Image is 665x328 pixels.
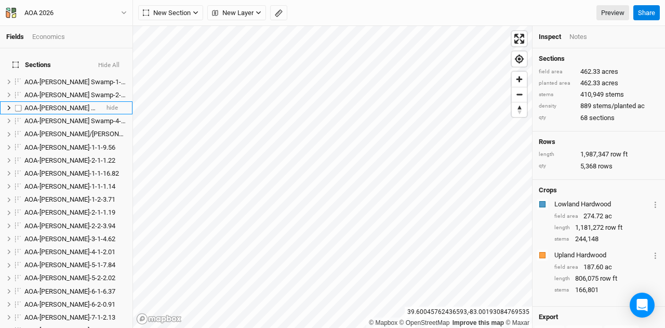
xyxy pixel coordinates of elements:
div: AOA 2026 [24,8,54,18]
div: length [554,275,570,283]
div: stems [539,91,575,99]
span: hide [107,101,118,114]
div: qty [539,162,575,170]
span: row ft [610,150,628,159]
span: AOA-[PERSON_NAME] Swamp-2-1-5.80 [24,91,139,99]
a: Mapbox [369,319,397,326]
div: Inspect [539,32,561,42]
button: Crop Usage [652,249,659,261]
button: New Section [138,5,203,21]
span: AOA-[PERSON_NAME]-2-2-3.94 [24,222,115,230]
div: stems [554,235,570,243]
button: Zoom in [512,72,527,87]
h4: Export [539,313,659,321]
div: Economics [32,32,65,42]
span: AOA-[PERSON_NAME]-6-2-0.91 [24,300,115,308]
div: density [539,102,575,110]
div: Lowland Hardwood [554,200,650,209]
div: length [554,224,570,232]
span: AOA-[PERSON_NAME]-6-1-6.37 [24,287,115,295]
div: AOA-Cackley Swamp-2-1-5.80 [24,91,126,99]
span: rows [598,162,613,171]
a: OpenStreetMap [400,319,450,326]
span: AOA-[PERSON_NAME] Swamp-3-1-1.2 [24,104,136,112]
span: Sections [12,61,51,69]
div: AOA-Genevieve Jones-6-2-0.91 [24,300,126,309]
div: AOA-Cackley Swamp-1-1-4.08 [24,78,126,86]
div: field area [554,264,578,271]
span: AOA-[PERSON_NAME]-2-1-1.19 [24,208,115,216]
div: AOA-Cackley Swamp-4-1-8.54 [24,117,126,125]
div: AOA-Genevieve Jones-1-1-1.14 [24,182,126,191]
span: AOA-[PERSON_NAME]-1-1-1.14 [24,182,115,190]
div: 462.33 [539,78,659,88]
div: AOA-Genevieve Jones-5-1-7.84 [24,261,126,269]
div: 274.72 [554,212,659,221]
button: New Layer [207,5,266,21]
div: field area [554,213,578,220]
span: stems [605,90,624,99]
span: AOA-[PERSON_NAME]-2-1-1.22 [24,156,115,164]
span: stems/planted ac [593,101,645,111]
h4: Sections [539,55,659,63]
span: acres [602,78,618,88]
div: AOA-Elick-1-1-16.82 [24,169,126,178]
a: Maxar [506,319,529,326]
div: field area [539,68,575,76]
button: Enter fullscreen [512,31,527,46]
a: Improve this map [453,319,504,326]
div: AOA-Darby Oaks-1-1-9.56 [24,143,126,152]
div: AOA-Genevieve Jones-3-1-4.62 [24,235,126,243]
div: AOA-Genevieve Jones-5-2-2.02 [24,274,126,282]
span: ac [605,263,612,272]
div: AOA-Genevieve Jones-4-1-2.01 [24,248,126,256]
div: 462.33 [539,67,659,76]
span: New Section [143,8,191,18]
div: 39.60045762436593 , -83.00193084769535 [405,307,532,318]
div: 1,181,272 [554,223,659,232]
button: Shortcut: M [270,5,287,21]
button: Reset bearing to north [512,102,527,117]
span: AOA-[PERSON_NAME]-1-1-16.82 [24,169,119,177]
div: AOA-Cossin/Kreisel-1-1-18.70 [24,130,126,138]
div: 410,949 [539,90,659,99]
div: 5,368 [539,162,659,171]
a: Preview [596,5,629,21]
canvas: Map [133,26,532,328]
span: AOA-[PERSON_NAME]/[PERSON_NAME]-1-1-18.70 [24,130,171,138]
span: AOA-[PERSON_NAME]-7-1-2.13 [24,313,115,321]
button: Zoom out [512,87,527,102]
span: New Layer [212,8,254,18]
div: stems [554,286,570,294]
a: Mapbox logo [136,313,182,325]
div: Upland Hardwood [554,251,650,260]
div: 1,987,347 [539,150,659,159]
div: AOA-Genevieve Jones-1-2-3.71 [24,195,126,204]
div: AOA-Genevieve Jones-7-1-2.13 [24,313,126,322]
span: AOA-[PERSON_NAME]-1-2-3.71 [24,195,115,203]
div: Open Intercom Messenger [630,293,655,318]
button: Hide All [98,62,120,69]
div: planted area [539,80,575,87]
button: Crop Usage [652,198,659,210]
button: AOA 2026 [5,7,127,19]
div: 889 [539,101,659,111]
button: Find my location [512,51,527,67]
span: AOA-[PERSON_NAME]-5-1-7.84 [24,261,115,269]
span: AOA-[PERSON_NAME] Swamp-4-1-8.54 [24,117,139,125]
a: Fields [6,33,24,41]
span: ac [605,212,612,221]
h4: Crops [539,186,557,194]
span: AOA-[PERSON_NAME]-3-1-4.62 [24,235,115,243]
button: Share [633,5,660,21]
span: acres [602,67,618,76]
div: 68 [539,113,659,123]
span: sections [589,113,615,123]
div: AOA-Genevieve Jones-6-1-6.37 [24,287,126,296]
span: row ft [605,223,622,232]
div: 187.60 [554,263,659,272]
